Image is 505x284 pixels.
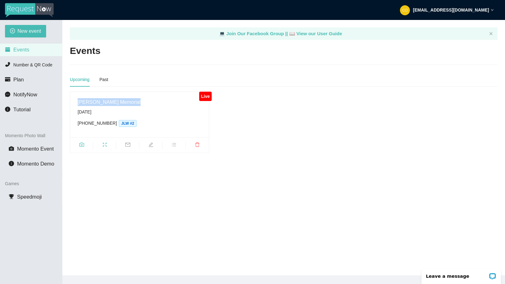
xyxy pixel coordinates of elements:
span: Tutorial [13,107,31,113]
span: bars [162,142,185,149]
span: camera [70,142,93,149]
span: laptop [219,31,225,36]
div: [DATE] [78,108,201,115]
span: Plan [13,77,24,83]
span: edit [139,142,162,149]
span: JLW #2 [119,120,137,127]
span: NotifyNow [13,92,37,98]
strong: [EMAIL_ADDRESS][DOMAIN_NAME] [413,7,489,12]
span: info-circle [5,107,10,112]
iframe: LiveChat chat widget [417,264,505,284]
span: New event [17,27,41,35]
span: info-circle [9,161,14,166]
span: Momento Demo [17,161,54,167]
div: [PERSON_NAME] Memorial [78,98,201,106]
a: laptop Join Our Facebook Group || [219,31,289,36]
span: Speedmoji [17,194,42,200]
span: Events [13,47,29,53]
span: message [5,92,10,97]
span: Number & QR Code [13,62,52,67]
div: Upcoming [70,76,89,83]
button: close [489,32,493,36]
div: [PHONE_NUMBER] [78,120,201,127]
span: plus-circle [10,28,15,34]
img: 80ccb84ea51d40aec798d9c2fdf281a2 [400,5,410,15]
span: trophy [9,194,14,199]
h2: Events [70,45,100,57]
div: Past [99,76,108,83]
span: calendar [5,47,10,52]
img: RequestNow [5,3,54,17]
span: camera [9,146,14,151]
span: mail [116,142,139,149]
button: plus-circleNew event [5,25,46,37]
span: Momento Event [17,146,54,152]
span: laptop [289,31,295,36]
span: fullscreen [93,142,116,149]
a: laptop View our User Guide [289,31,342,36]
span: delete [186,142,209,149]
span: credit-card [5,77,10,82]
div: Live [199,92,211,101]
span: phone [5,62,10,67]
span: down [491,8,494,12]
